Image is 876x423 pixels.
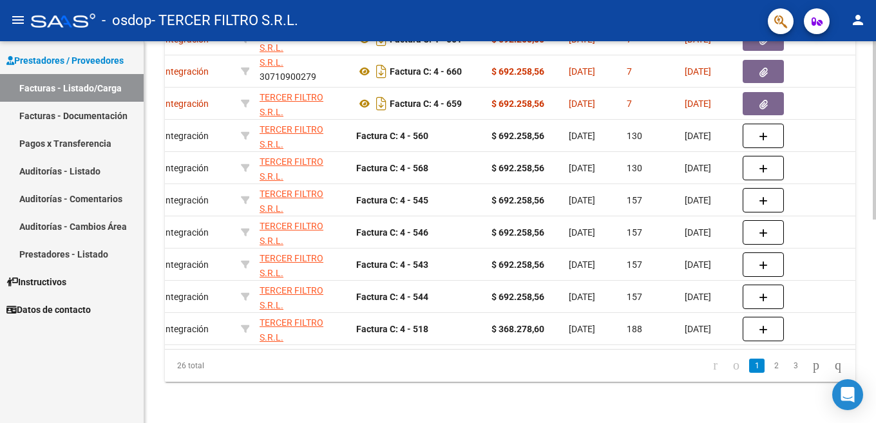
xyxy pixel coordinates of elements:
span: 157 [627,259,642,270]
strong: Factura C: 4 - 560 [356,131,428,141]
span: [DATE] [569,66,595,77]
span: Integración [154,131,209,141]
span: TERCER FILTRO S.R.L. [260,189,323,214]
span: [DATE] [685,292,711,302]
span: [DATE] [685,131,711,141]
span: Integración [154,163,209,173]
mat-icon: menu [10,12,26,28]
span: 130 [627,163,642,173]
strong: $ 692.258,56 [491,131,544,141]
span: TERCER FILTRO S.R.L. [260,317,323,343]
span: Datos de contacto [6,303,91,317]
div: 26 total [165,350,301,382]
span: Integración [154,227,209,238]
span: [DATE] [685,259,711,270]
span: Prestadores / Proveedores [6,53,124,68]
span: [DATE] [569,99,595,109]
span: TERCER FILTRO S.R.L. [260,221,323,246]
span: 130 [627,131,642,141]
span: TERCER FILTRO S.R.L. [260,124,323,149]
div: 30710900279 [260,251,346,278]
span: TERCER FILTRO S.R.L. [260,156,323,182]
span: Integración [154,66,209,77]
strong: $ 692.258,56 [491,163,544,173]
span: - TERCER FILTRO S.R.L. [151,6,298,35]
span: [DATE] [569,195,595,205]
div: 30710900279 [260,219,346,246]
span: 188 [627,324,642,334]
strong: $ 692.258,56 [491,195,544,205]
div: 30710900279 [260,90,346,117]
a: go to last page [829,359,847,373]
a: go to next page [807,359,825,373]
strong: $ 692.258,56 [491,66,544,77]
span: TERCER FILTRO S.R.L. [260,92,323,117]
strong: Factura C: 4 - 544 [356,292,428,302]
div: Open Intercom Messenger [832,379,863,410]
strong: $ 692.258,56 [491,292,544,302]
span: [DATE] [685,99,711,109]
strong: $ 692.258,56 [491,99,544,109]
strong: Factura C: 4 - 546 [356,227,428,238]
a: 2 [768,359,784,373]
span: [DATE] [685,66,711,77]
span: [DATE] [685,324,711,334]
strong: Factura C: 4 - 543 [356,259,428,270]
i: Descargar documento [373,61,390,82]
span: 7 [627,66,632,77]
span: Integración [154,195,209,205]
span: TERCER FILTRO S.R.L. [260,253,323,278]
span: 157 [627,195,642,205]
span: Integración [154,324,209,334]
span: Integración [154,99,209,109]
li: page 3 [786,355,805,377]
span: 157 [627,292,642,302]
strong: $ 368.278,60 [491,324,544,334]
span: [DATE] [569,163,595,173]
i: Descargar documento [373,93,390,114]
span: [DATE] [569,131,595,141]
strong: Factura C: 4 - 660 [390,66,462,77]
span: [DATE] [569,227,595,238]
div: 30710900279 [260,57,346,84]
div: 30710900279 [260,187,346,214]
strong: $ 692.258,56 [491,227,544,238]
span: TERCER FILTRO S.R.L. [260,285,323,310]
mat-icon: person [850,12,866,28]
strong: Factura C: 4 - 518 [356,324,428,334]
span: [DATE] [685,227,711,238]
span: 7 [627,99,632,109]
span: 157 [627,227,642,238]
span: [DATE] [569,259,595,270]
div: 30710900279 [260,283,346,310]
div: 30710900279 [260,155,346,182]
span: [DATE] [685,195,711,205]
span: [DATE] [685,163,711,173]
strong: Factura C: 4 - 568 [356,163,428,173]
strong: Factura C: 4 - 659 [390,99,462,109]
span: Integración [154,292,209,302]
span: [DATE] [569,324,595,334]
span: [DATE] [569,292,595,302]
strong: Factura C: 4 - 545 [356,195,428,205]
a: 1 [749,359,765,373]
div: 30710900279 [260,122,346,149]
strong: $ 692.258,56 [491,259,544,270]
a: go to first page [707,359,723,373]
span: Instructivos [6,275,66,289]
li: page 1 [747,355,766,377]
a: 3 [788,359,803,373]
span: Integración [154,259,209,270]
a: go to previous page [727,359,745,373]
div: 30710900279 [260,315,346,343]
span: - osdop [102,6,151,35]
strong: Factura C: 4 - 661 [390,34,462,44]
li: page 2 [766,355,786,377]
